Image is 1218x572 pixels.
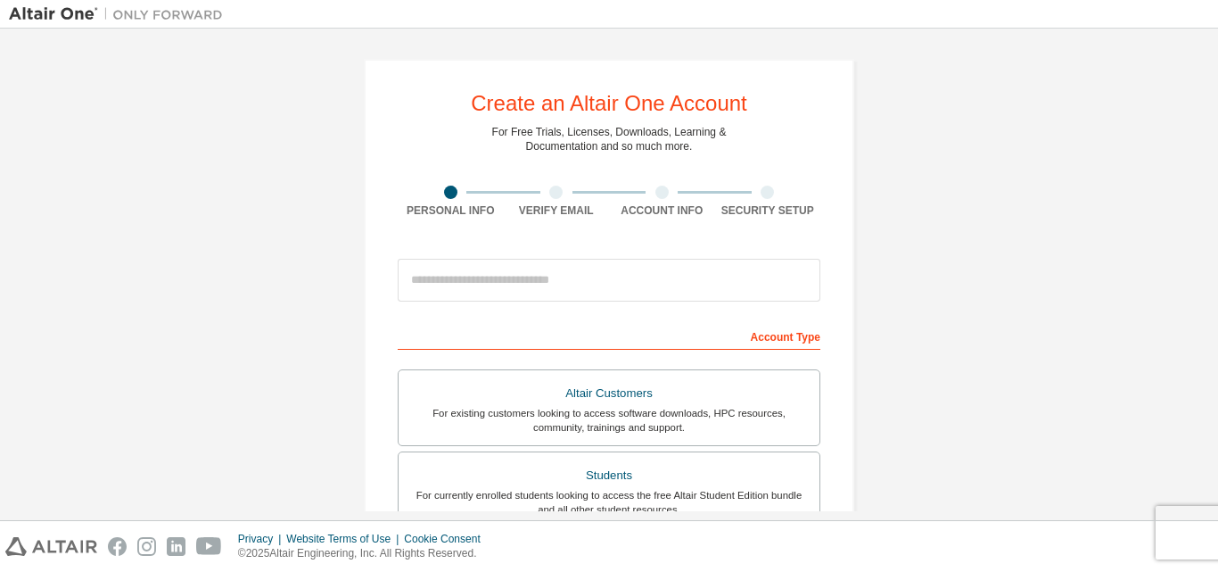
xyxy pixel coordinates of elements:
[238,532,286,546] div: Privacy
[504,203,610,218] div: Verify Email
[286,532,404,546] div: Website Terms of Use
[471,93,747,114] div: Create an Altair One Account
[715,203,821,218] div: Security Setup
[137,537,156,556] img: instagram.svg
[398,203,504,218] div: Personal Info
[492,125,727,153] div: For Free Trials, Licenses, Downloads, Learning & Documentation and so much more.
[5,537,97,556] img: altair_logo.svg
[238,546,491,561] p: © 2025 Altair Engineering, Inc. All Rights Reserved.
[9,5,232,23] img: Altair One
[409,488,809,517] div: For currently enrolled students looking to access the free Altair Student Edition bundle and all ...
[409,463,809,488] div: Students
[398,321,820,350] div: Account Type
[409,406,809,435] div: For existing customers looking to access software downloads, HPC resources, community, trainings ...
[167,537,185,556] img: linkedin.svg
[409,381,809,406] div: Altair Customers
[108,537,127,556] img: facebook.svg
[404,532,490,546] div: Cookie Consent
[609,203,715,218] div: Account Info
[196,537,222,556] img: youtube.svg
